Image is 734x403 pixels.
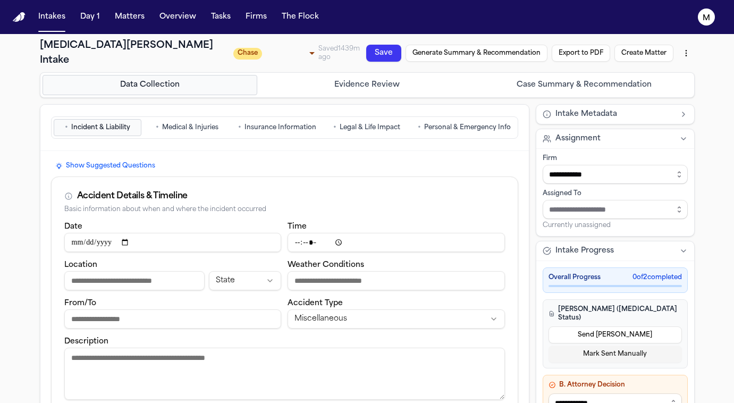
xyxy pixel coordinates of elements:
[543,221,611,230] span: Currently unassigned
[76,7,104,27] button: Day 1
[555,133,601,144] span: Assignment
[259,75,475,95] button: Go to Evidence Review step
[51,159,159,172] button: Show Suggested Questions
[318,46,360,61] span: Saved 1439m ago
[162,123,218,132] span: Medical & Injuries
[209,271,281,290] button: Incident state
[156,122,159,133] span: •
[233,119,321,136] button: Go to Insurance Information
[71,123,130,132] span: Incident & Liability
[678,44,695,63] button: More actions
[64,299,96,307] label: From/To
[207,7,235,27] button: Tasks
[323,119,411,136] button: Go to Legal & Life Impact
[413,119,516,136] button: Go to Personal & Emergency Info
[333,122,336,133] span: •
[555,246,614,256] span: Intake Progress
[40,38,227,68] h1: [MEDICAL_DATA][PERSON_NAME] Intake
[549,346,682,363] button: Mark Sent Manually
[64,338,108,346] label: Description
[536,129,694,148] button: Assignment
[288,271,505,290] input: Weather conditions
[536,241,694,261] button: Intake Progress
[406,45,547,62] button: Generate Summary & Recommendation
[418,122,421,133] span: •
[549,381,682,389] h4: B. Attorney Decision
[64,233,282,252] input: Incident date
[549,305,682,322] h4: [PERSON_NAME] ([MEDICAL_DATA] Status)
[703,14,710,22] text: M
[543,165,688,184] input: Select firm
[155,7,200,27] button: Overview
[555,109,617,120] span: Intake Metadata
[54,119,141,136] button: Go to Incident & Liability
[43,75,258,95] button: Go to Data Collection step
[340,123,400,132] span: Legal & Life Impact
[288,299,343,307] label: Accident Type
[244,123,316,132] span: Insurance Information
[543,154,688,163] div: Firm
[64,261,97,269] label: Location
[34,7,70,27] button: Intakes
[549,273,601,282] span: Overall Progress
[238,122,241,133] span: •
[543,200,688,219] input: Assign to staff member
[64,271,205,290] input: Incident location
[64,223,82,231] label: Date
[77,190,188,203] div: Accident Details & Timeline
[64,206,505,214] div: Basic information about when and where the incident occurred
[288,261,364,269] label: Weather Conditions
[288,233,505,252] input: Incident time
[43,75,692,95] nav: Intake steps
[13,12,26,22] a: Home
[536,105,694,124] button: Intake Metadata
[241,7,271,27] button: Firms
[552,45,610,62] button: Export to PDF
[233,48,263,60] span: Chase
[424,123,511,132] span: Personal & Emergency Info
[549,326,682,343] button: Send [PERSON_NAME]
[632,273,682,282] span: 0 of 2 completed
[64,348,505,400] textarea: Incident description
[64,309,282,329] input: From/To destination
[13,12,26,22] img: Finch Logo
[477,75,692,95] button: Go to Case Summary & Recommendation step
[288,223,307,231] label: Time
[366,45,401,62] button: Save
[65,122,68,133] span: •
[277,7,323,27] button: The Flock
[543,189,688,198] div: Assigned To
[144,119,231,136] button: Go to Medical & Injuries
[111,7,149,27] button: Matters
[233,46,318,61] div: Update intake status
[614,45,673,62] button: Create Matter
